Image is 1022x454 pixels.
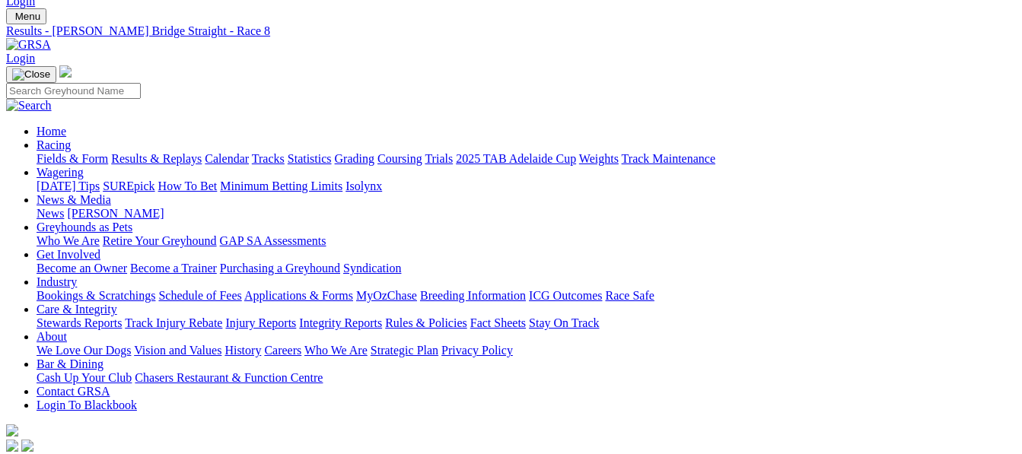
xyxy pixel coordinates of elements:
a: Get Involved [37,248,100,261]
button: Toggle navigation [6,66,56,83]
a: Weights [579,152,619,165]
a: Track Maintenance [622,152,715,165]
a: Careers [264,344,301,357]
button: Toggle navigation [6,8,46,24]
a: Retire Your Greyhound [103,234,217,247]
a: Cash Up Your Club [37,371,132,384]
a: 2025 TAB Adelaide Cup [456,152,576,165]
a: MyOzChase [356,289,417,302]
img: facebook.svg [6,440,18,452]
a: News & Media [37,193,111,206]
span: Menu [15,11,40,22]
div: Greyhounds as Pets [37,234,1016,248]
a: Track Injury Rebate [125,316,222,329]
a: Trials [425,152,453,165]
img: Close [12,68,50,81]
a: Isolynx [345,179,382,192]
a: Coursing [377,152,422,165]
a: Greyhounds as Pets [37,221,132,233]
a: Who We Are [304,344,368,357]
a: ICG Outcomes [529,289,602,302]
div: Industry [37,289,1016,303]
a: Results - [PERSON_NAME] Bridge Straight - Race 8 [6,24,1016,38]
a: Syndication [343,262,401,275]
a: [PERSON_NAME] [67,207,164,220]
div: About [37,344,1016,357]
a: We Love Our Dogs [37,344,131,357]
a: News [37,207,64,220]
a: Contact GRSA [37,385,110,398]
div: Bar & Dining [37,371,1016,385]
div: Wagering [37,179,1016,193]
img: logo-grsa-white.png [59,65,72,78]
a: Schedule of Fees [158,289,241,302]
a: Login To Blackbook [37,398,137,411]
a: Rules & Policies [385,316,467,329]
a: Applications & Forms [244,289,353,302]
input: Search [6,83,141,99]
a: Grading [335,152,374,165]
a: Chasers Restaurant & Function Centre [135,371,323,384]
a: Tracks [252,152,285,165]
div: Care & Integrity [37,316,1016,330]
a: History [224,344,261,357]
a: Calendar [205,152,249,165]
a: Purchasing a Greyhound [220,262,340,275]
a: Stewards Reports [37,316,122,329]
img: GRSA [6,38,51,52]
a: Privacy Policy [441,344,513,357]
a: Login [6,52,35,65]
img: logo-grsa-white.png [6,424,18,437]
a: Results & Replays [111,152,202,165]
a: Injury Reports [225,316,296,329]
a: Care & Integrity [37,303,117,316]
div: News & Media [37,207,1016,221]
a: Fields & Form [37,152,108,165]
a: Wagering [37,166,84,179]
a: Racing [37,138,71,151]
a: Vision and Values [134,344,221,357]
a: Who We Are [37,234,100,247]
a: About [37,330,67,343]
a: Breeding Information [420,289,526,302]
a: Race Safe [605,289,654,302]
a: Bookings & Scratchings [37,289,155,302]
a: Fact Sheets [470,316,526,329]
a: Bar & Dining [37,357,103,370]
a: Home [37,125,66,138]
a: Become an Owner [37,262,127,275]
a: Industry [37,275,77,288]
img: Search [6,99,52,113]
a: Become a Trainer [130,262,217,275]
a: Stay On Track [529,316,599,329]
a: Statistics [288,152,332,165]
a: Minimum Betting Limits [220,179,342,192]
a: How To Bet [158,179,218,192]
a: Integrity Reports [299,316,382,329]
a: SUREpick [103,179,154,192]
div: Get Involved [37,262,1016,275]
div: Racing [37,152,1016,166]
a: [DATE] Tips [37,179,100,192]
a: Strategic Plan [371,344,438,357]
a: GAP SA Assessments [220,234,326,247]
img: twitter.svg [21,440,33,452]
